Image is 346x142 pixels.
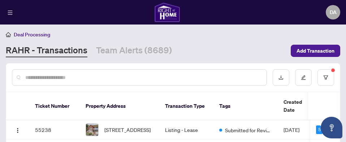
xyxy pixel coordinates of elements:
a: RAHR - Transactions [6,44,87,57]
span: Add Transaction [297,45,334,57]
img: logo [154,2,180,22]
button: Open asap [321,117,342,138]
span: home [6,32,11,37]
button: edit [295,69,312,86]
span: filter [323,75,328,80]
button: filter [317,69,334,86]
a: Team Alerts (8689) [96,44,172,57]
img: Logo [15,128,21,133]
th: Transaction Type [159,92,213,120]
div: 5 [316,125,323,134]
th: Ticket Number [29,92,80,120]
span: Submitted for Review [225,126,272,134]
span: Created Date [284,98,314,114]
span: [DATE] [284,127,299,133]
button: Logo [12,124,23,136]
span: DA [330,8,337,16]
span: Deal Processing [14,31,50,38]
th: Created Date [278,92,328,120]
span: [STREET_ADDRESS] [104,126,151,134]
span: download [278,75,284,80]
th: Tags [213,92,278,120]
span: edit [301,75,306,80]
span: menu [8,10,13,15]
button: Add Transaction [291,45,340,57]
img: thumbnail-img [86,124,98,136]
td: 55238 [29,120,80,139]
td: Listing - Lease [159,120,213,139]
th: Property Address [80,92,159,120]
button: download [273,69,289,86]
